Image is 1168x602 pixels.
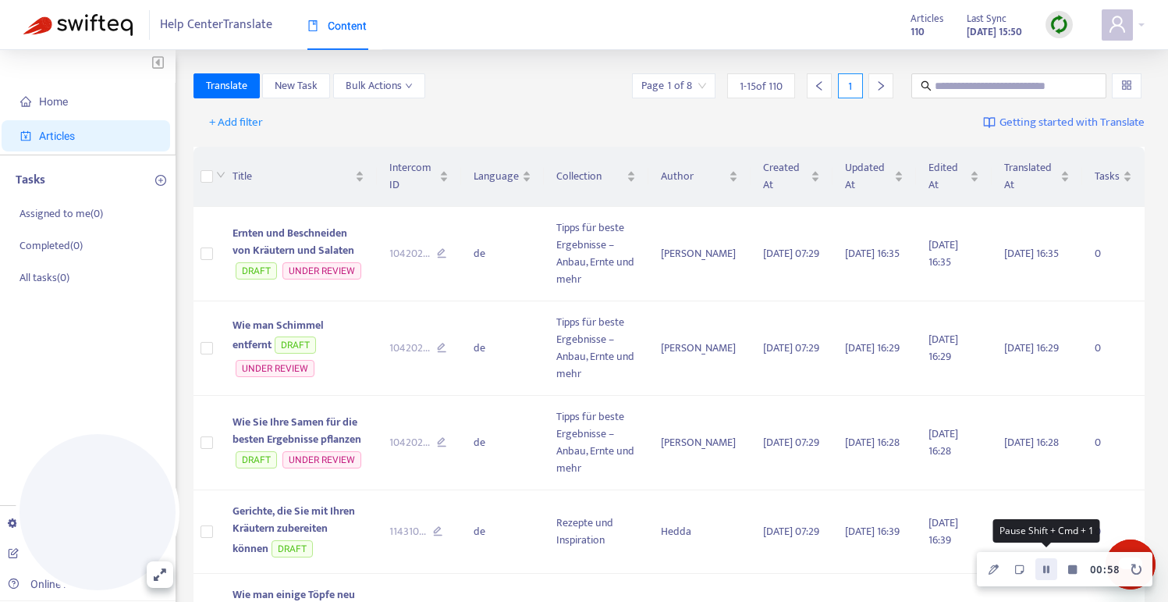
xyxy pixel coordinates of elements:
span: Content [307,20,367,32]
button: + Add filter [197,110,275,135]
iframe: Button to launch messaging window [1106,540,1156,590]
span: DRAFT [275,337,316,354]
strong: [DATE] 15:50 [967,23,1022,41]
span: [DATE] 07:29 [763,433,819,451]
span: Intercom ID [389,159,436,194]
span: New Task [275,77,318,94]
td: 0 [1082,490,1145,574]
span: UNDER REVIEW [282,451,361,468]
td: de [461,301,544,396]
th: Tasks [1082,147,1145,207]
span: Articles [911,10,943,27]
span: Author [661,168,726,185]
td: Tipps für beste Ergebnisse – Anbau, Ernte und mehr [544,207,648,301]
span: search [921,80,932,91]
span: Wie Sie Ihre Samen für die besten Ergebnisse pflanzen [233,413,361,448]
th: Updated At [833,147,917,207]
span: [DATE] 07:29 [763,522,819,540]
td: Hedda [648,490,751,574]
a: Online Help [8,578,85,590]
td: [PERSON_NAME] [648,301,751,396]
span: 104202 ... [389,434,430,451]
span: [DATE] 16:29 [845,339,900,357]
span: Ernten und Beschneiden von Kräutern und Salaten [233,224,354,259]
span: Translate [206,77,247,94]
span: [DATE] 16:29 [928,330,958,365]
span: UNDER REVIEW [236,360,314,377]
th: Title [220,147,377,207]
span: Wie man Schimmel entfernt [233,316,324,354]
p: All tasks ( 0 ) [20,269,69,286]
span: book [307,20,318,31]
td: 0 [1082,396,1145,490]
div: 1 [838,73,863,98]
span: Gerichte, die Sie mit Ihren Kräutern zubereiten können [233,502,355,557]
img: sync.dc5367851b00ba804db3.png [1049,15,1069,34]
span: [DATE] 16:39 [845,522,900,540]
span: [DATE] 16:28 [845,433,900,451]
button: Bulk Actionsdown [333,73,425,98]
a: Getting started with Translate [983,110,1145,135]
span: + Add filter [209,113,263,132]
span: home [20,96,31,107]
th: Translated At [992,147,1082,207]
span: down [216,170,225,180]
td: de [461,490,544,574]
img: image-link [983,116,996,129]
td: 0 [1082,207,1145,301]
span: Updated At [845,159,892,194]
span: user [1108,15,1127,34]
span: Title [233,168,352,185]
span: left [814,80,825,91]
td: [PERSON_NAME] [648,396,751,490]
span: Edited At [928,159,967,194]
span: [DATE] 16:35 [928,236,958,271]
span: [DATE] 16:39 [928,514,958,549]
span: DRAFT [236,451,277,468]
span: Language [474,168,519,185]
td: [PERSON_NAME] [648,207,751,301]
span: Translated At [1004,159,1057,194]
td: de [461,207,544,301]
th: Collection [544,147,648,207]
span: down [405,82,413,90]
a: Glossary [8,547,73,560]
p: Tasks [16,171,45,190]
span: Collection [556,168,623,185]
td: Tipps für beste Ergebnisse – Anbau, Ernte und mehr [544,301,648,396]
span: Home [39,95,68,108]
th: Intercom ID [377,147,461,207]
span: [DATE] 16:35 [845,244,900,262]
span: [DATE] 07:29 [763,244,819,262]
a: Settings [8,517,69,529]
span: [DATE] 07:29 [763,339,819,357]
span: Getting started with Translate [999,114,1145,132]
button: Translate [193,73,260,98]
span: account-book [20,130,31,141]
span: Bulk Actions [346,77,413,94]
td: 0 [1082,301,1145,396]
span: right [875,80,886,91]
span: UNDER REVIEW [282,262,361,280]
span: 1 - 15 of 110 [740,78,783,94]
td: de [461,396,544,490]
span: 104202 ... [389,245,430,262]
td: Rezepte und Inspiration [544,490,648,574]
th: Edited At [916,147,992,207]
span: Last Sync [967,10,1006,27]
span: DRAFT [272,540,313,557]
span: [DATE] 16:28 [1004,433,1059,451]
td: Tipps für beste Ergebnisse – Anbau, Ernte und mehr [544,396,648,490]
th: Language [461,147,544,207]
strong: 110 [911,23,925,41]
span: Created At [763,159,807,194]
th: Author [648,147,751,207]
span: 114310 ... [389,523,426,540]
p: Completed ( 0 ) [20,237,83,254]
p: Assigned to me ( 0 ) [20,205,103,222]
span: Help Center Translate [160,10,272,40]
th: Created At [751,147,832,207]
span: [DATE] 16:29 [1004,339,1059,357]
button: New Task [262,73,330,98]
span: Tasks [1095,168,1120,185]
